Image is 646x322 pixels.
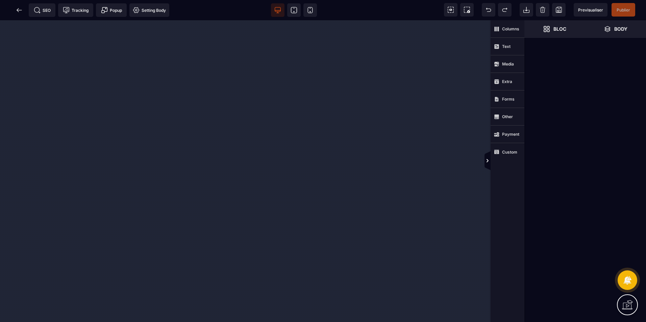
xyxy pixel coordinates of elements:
[133,7,166,14] span: Setting Body
[502,97,515,102] strong: Forms
[444,3,457,17] span: View components
[101,7,122,14] span: Popup
[614,26,627,31] strong: Body
[502,44,511,49] strong: Text
[502,114,513,119] strong: Other
[34,7,51,14] span: SEO
[502,150,517,155] strong: Custom
[553,26,566,31] strong: Bloc
[574,3,607,17] span: Preview
[617,7,630,12] span: Publier
[502,132,519,137] strong: Payment
[460,3,474,17] span: Screenshot
[502,61,514,66] strong: Media
[63,7,89,14] span: Tracking
[578,7,603,12] span: Previsualiser
[524,20,585,38] span: Open Blocks
[502,26,519,31] strong: Columns
[585,20,646,38] span: Open Layer Manager
[502,79,512,84] strong: Extra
